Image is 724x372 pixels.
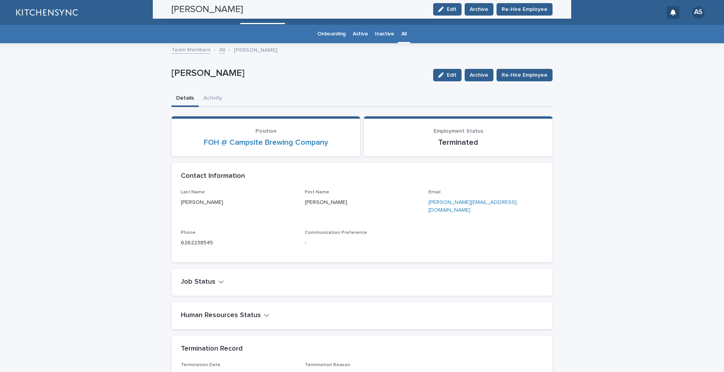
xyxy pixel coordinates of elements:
p: [PERSON_NAME] [234,45,277,54]
a: FOH @ Campsite Brewing Company [204,138,328,147]
h2: Human Resources Status [181,311,261,320]
a: Active [353,25,368,43]
button: Activity [199,91,227,107]
div: AS [692,6,705,19]
span: Edit [447,72,456,78]
img: lGNCzQTxQVKGkIr0XjOy [16,5,78,20]
a: 6262238545 [181,240,213,246]
span: Archive [470,71,488,79]
button: Archive [465,69,493,81]
a: Inactive [375,25,394,43]
span: Termination Reason [305,363,350,367]
p: - [305,239,420,247]
a: Team Members [171,45,211,54]
p: [PERSON_NAME] [171,68,427,79]
a: Onboarding [317,25,346,43]
h2: Contact Information [181,172,245,181]
p: [PERSON_NAME] [305,198,420,207]
span: Last Name [181,190,205,195]
button: Human Resources Status [181,311,269,320]
span: First Name [305,190,329,195]
h2: Termination Record [181,345,243,353]
span: Position [255,128,276,134]
span: Phone [181,230,196,235]
a: All [219,45,225,54]
button: Job Status [181,278,224,286]
button: Details [171,91,199,107]
p: Terminated [373,138,543,147]
button: Re-Hire Employee [497,69,553,81]
span: Employment Status [434,128,483,134]
span: Termination Date [181,363,220,367]
button: Edit [433,69,462,81]
span: Re-Hire Employee [502,71,547,79]
span: Communication Preference [305,230,367,235]
a: [PERSON_NAME][EMAIL_ADDRESS][DOMAIN_NAME] [428,200,517,213]
a: All [401,25,407,43]
span: Email [428,190,441,195]
p: [PERSON_NAME] [181,198,296,207]
h2: Job Status [181,278,215,286]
